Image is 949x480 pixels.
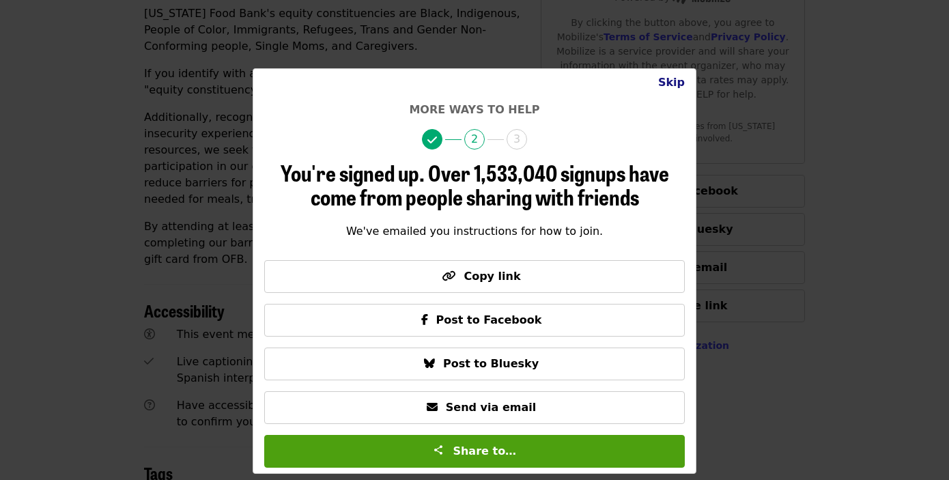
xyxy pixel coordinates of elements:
i: link icon [442,270,455,283]
i: facebook-f icon [421,313,428,326]
span: Post to Bluesky [443,357,539,370]
button: Share to… [264,435,685,468]
span: Post to Facebook [436,313,542,326]
span: More ways to help [409,103,539,116]
span: Over 1,533,040 signups have come from people sharing with friends [311,156,669,212]
img: Share [433,444,444,455]
span: Share to… [453,444,516,457]
span: We've emailed you instructions for how to join. [346,225,603,238]
i: envelope icon [427,401,438,414]
span: 3 [507,129,527,150]
button: Copy link [264,260,685,293]
span: Send via email [446,401,536,414]
span: Copy link [464,270,520,283]
button: Send via email [264,391,685,424]
i: check icon [427,134,437,147]
button: Post to Bluesky [264,348,685,380]
i: bluesky icon [424,357,435,370]
span: You're signed up. [281,156,425,188]
button: Close [647,69,696,96]
span: 2 [464,129,485,150]
button: Post to Facebook [264,304,685,337]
